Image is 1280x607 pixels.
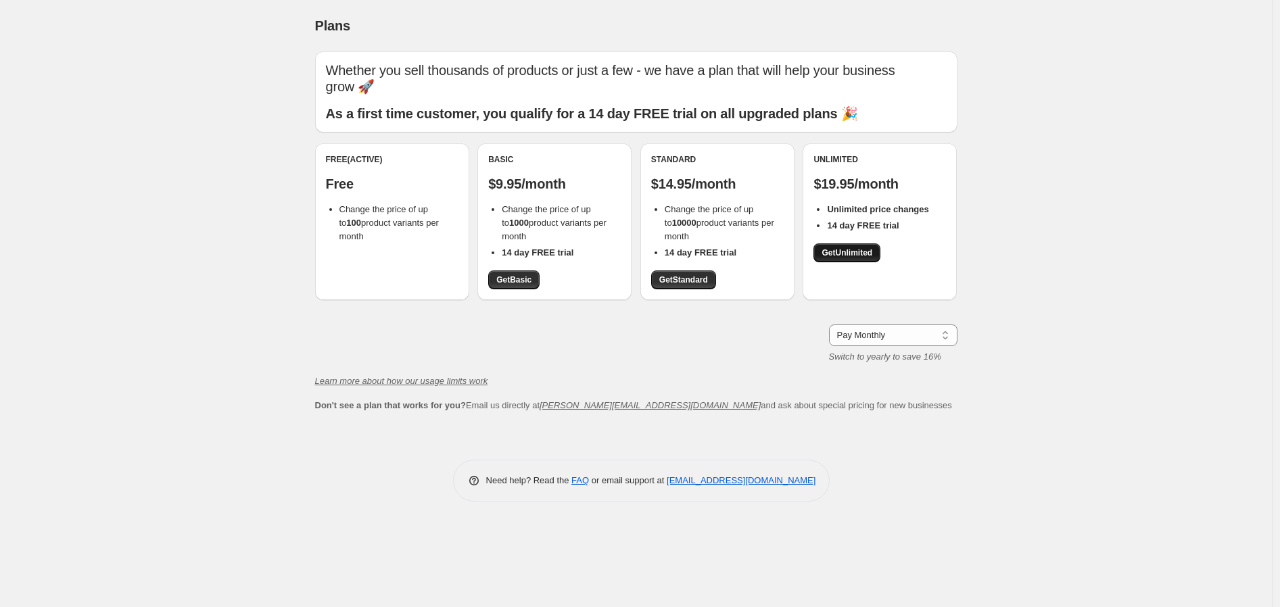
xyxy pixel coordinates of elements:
[827,220,899,230] b: 14 day FREE trial
[813,176,946,192] p: $19.95/month
[326,106,858,121] b: As a first time customer, you qualify for a 14 day FREE trial on all upgraded plans 🎉
[326,176,458,192] p: Free
[651,176,784,192] p: $14.95/month
[829,351,941,362] i: Switch to yearly to save 16%
[339,204,439,241] span: Change the price of up to product variants per month
[488,176,621,192] p: $9.95/month
[502,204,607,241] span: Change the price of up to product variants per month
[822,247,872,258] span: Get Unlimited
[315,376,488,386] a: Learn more about how our usage limits work
[651,154,784,165] div: Standard
[813,243,880,262] a: GetUnlimited
[665,247,736,258] b: 14 day FREE trial
[315,400,952,410] span: Email us directly at and ask about special pricing for new businesses
[315,400,466,410] b: Don't see a plan that works for you?
[488,270,540,289] a: GetBasic
[502,247,573,258] b: 14 day FREE trial
[651,270,716,289] a: GetStandard
[326,62,947,95] p: Whether you sell thousands of products or just a few - we have a plan that will help your busines...
[496,274,531,285] span: Get Basic
[509,218,529,228] b: 1000
[665,204,774,241] span: Change the price of up to product variants per month
[659,274,708,285] span: Get Standard
[813,154,946,165] div: Unlimited
[667,475,815,485] a: [EMAIL_ADDRESS][DOMAIN_NAME]
[326,154,458,165] div: Free (Active)
[571,475,589,485] a: FAQ
[488,154,621,165] div: Basic
[827,204,928,214] b: Unlimited price changes
[589,475,667,485] span: or email support at
[346,218,361,228] b: 100
[540,400,761,410] a: [PERSON_NAME][EMAIL_ADDRESS][DOMAIN_NAME]
[672,218,696,228] b: 10000
[486,475,572,485] span: Need help? Read the
[315,18,350,33] span: Plans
